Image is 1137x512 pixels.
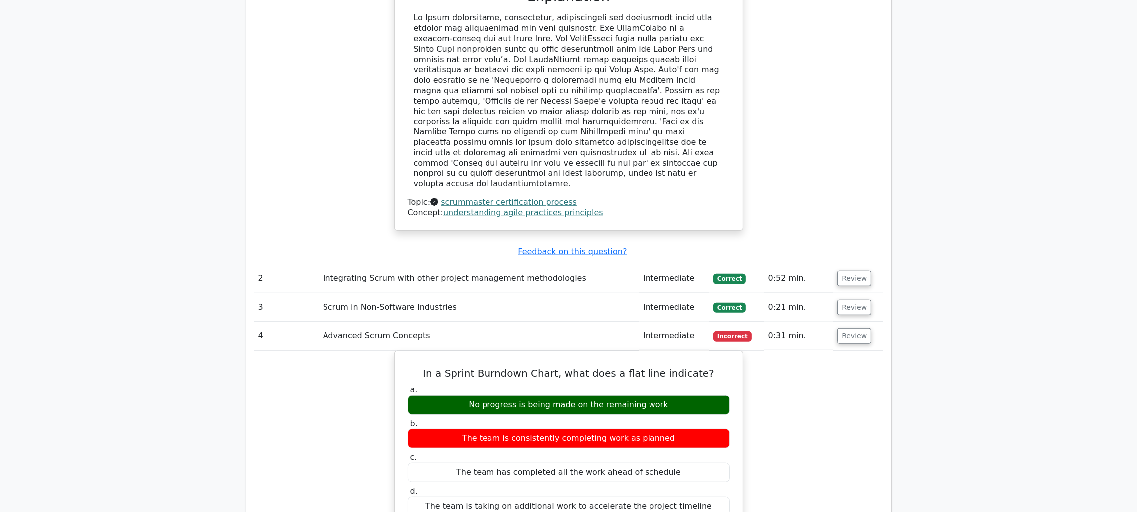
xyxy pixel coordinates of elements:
span: a. [410,385,418,394]
td: Integrating Scrum with other project management methodologies [319,264,640,293]
td: 4 [254,322,319,350]
span: Correct [713,274,746,284]
button: Review [837,271,871,286]
button: Review [837,328,871,344]
div: The team is consistently completing work as planned [408,429,730,448]
span: c. [410,452,417,462]
div: Lo Ipsum dolorsitame, consectetur, adipiscingeli sed doeiusmodt incid utla etdolor mag aliquaenim... [414,13,724,189]
span: d. [410,486,418,496]
a: scrummaster certification process [441,197,577,207]
td: 0:52 min. [764,264,834,293]
div: Concept: [408,208,730,218]
td: 2 [254,264,319,293]
span: Incorrect [713,331,752,341]
td: Advanced Scrum Concepts [319,322,640,350]
h5: In a Sprint Burndown Chart, what does a flat line indicate? [407,367,731,379]
td: Intermediate [639,293,709,322]
span: b. [410,419,418,428]
div: The team has completed all the work ahead of schedule [408,463,730,482]
td: Scrum in Non-Software Industries [319,293,640,322]
td: 0:21 min. [764,293,834,322]
a: Feedback on this question? [518,247,627,256]
span: Correct [713,303,746,313]
a: understanding agile practices principles [443,208,603,217]
button: Review [837,300,871,315]
td: Intermediate [639,264,709,293]
div: No progress is being made on the remaining work [408,395,730,415]
div: Topic: [408,197,730,208]
td: 3 [254,293,319,322]
td: 0:31 min. [764,322,834,350]
td: Intermediate [639,322,709,350]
